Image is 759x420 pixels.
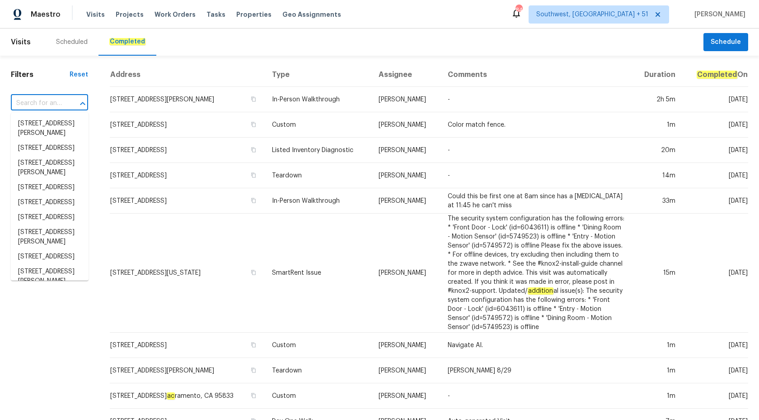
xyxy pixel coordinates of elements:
[371,333,440,358] td: [PERSON_NAME]
[683,383,748,409] td: [DATE]
[265,188,371,214] td: In-Person Walkthrough
[11,210,89,225] li: [STREET_ADDRESS]
[515,5,522,14] div: 843
[265,214,371,333] td: SmartRent Issue
[371,63,440,87] th: Assignee
[440,358,632,383] td: [PERSON_NAME] 8/29
[11,249,89,264] li: [STREET_ADDRESS]
[265,383,371,409] td: Custom
[371,163,440,188] td: [PERSON_NAME]
[11,70,70,79] h1: Filters
[249,146,258,154] button: Copy Address
[371,358,440,383] td: [PERSON_NAME]
[110,63,265,87] th: Address
[110,138,265,163] td: [STREET_ADDRESS]
[440,383,632,409] td: -
[632,163,683,188] td: 14m
[11,180,89,195] li: [STREET_ADDRESS]
[371,214,440,333] td: [PERSON_NAME]
[265,138,371,163] td: Listed Inventory Diagnostic
[236,10,272,19] span: Properties
[371,383,440,409] td: [PERSON_NAME]
[11,32,31,52] span: Visits
[632,333,683,358] td: 1m
[683,87,748,112] td: [DATE]
[76,97,89,110] button: Close
[265,333,371,358] td: Custom
[703,33,748,52] button: Schedule
[116,10,144,19] span: Projects
[683,358,748,383] td: [DATE]
[371,138,440,163] td: [PERSON_NAME]
[249,391,258,400] button: Copy Address
[632,112,683,138] td: 1m
[110,188,265,214] td: [STREET_ADDRESS]
[632,63,683,87] th: Duration
[249,366,258,374] button: Copy Address
[697,71,737,79] em: Completed
[371,112,440,138] td: [PERSON_NAME]
[632,87,683,112] td: 2h 5m
[110,112,265,138] td: [STREET_ADDRESS]
[249,341,258,349] button: Copy Address
[632,383,683,409] td: 1m
[632,188,683,214] td: 33m
[265,163,371,188] td: Teardown
[440,87,632,112] td: -
[11,195,89,210] li: [STREET_ADDRESS]
[440,214,632,333] td: The security system configuration has the following errors: * 'Front Door - Lock' (id=6043611) is...
[683,188,748,214] td: [DATE]
[371,87,440,112] td: [PERSON_NAME]
[110,214,265,333] td: [STREET_ADDRESS][US_STATE]
[11,116,89,141] li: [STREET_ADDRESS][PERSON_NAME]
[711,37,741,48] span: Schedule
[683,63,748,87] th: On
[155,10,196,19] span: Work Orders
[683,138,748,163] td: [DATE]
[11,156,89,180] li: [STREET_ADDRESS][PERSON_NAME]
[683,214,748,333] td: [DATE]
[31,10,61,19] span: Maestro
[265,112,371,138] td: Custom
[265,87,371,112] td: In-Person Walkthrough
[440,63,632,87] th: Comments
[110,383,265,409] td: [STREET_ADDRESS] ramento, CA 95833
[440,163,632,188] td: -
[70,70,88,79] div: Reset
[167,392,175,400] em: ac
[632,358,683,383] td: 1m
[265,358,371,383] td: Teardown
[683,163,748,188] td: [DATE]
[683,333,748,358] td: [DATE]
[440,138,632,163] td: -
[109,38,145,45] em: Completed
[86,10,105,19] span: Visits
[11,264,89,289] li: [STREET_ADDRESS][PERSON_NAME]
[11,96,63,110] input: Search for an address...
[11,225,89,249] li: [STREET_ADDRESS][PERSON_NAME]
[632,138,683,163] td: 20m
[206,11,225,18] span: Tasks
[691,10,745,19] span: [PERSON_NAME]
[11,141,89,156] li: [STREET_ADDRESS]
[110,163,265,188] td: [STREET_ADDRESS]
[249,196,258,205] button: Copy Address
[249,171,258,179] button: Copy Address
[371,188,440,214] td: [PERSON_NAME]
[249,95,258,103] button: Copy Address
[632,214,683,333] td: 15m
[536,10,648,19] span: Southwest, [GEOGRAPHIC_DATA] + 51
[282,10,341,19] span: Geo Assignments
[440,188,632,214] td: Could this be first one at 8am since has a [MEDICAL_DATA] at 11:45 he can't miss
[265,63,371,87] th: Type
[528,287,553,295] em: addition
[440,333,632,358] td: Navigate AI.
[56,38,88,47] div: Scheduled
[110,333,265,358] td: [STREET_ADDRESS]
[249,268,258,277] button: Copy Address
[110,358,265,383] td: [STREET_ADDRESS][PERSON_NAME]
[110,87,265,112] td: [STREET_ADDRESS][PERSON_NAME]
[683,112,748,138] td: [DATE]
[249,120,258,129] button: Copy Address
[440,112,632,138] td: Color match fence.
